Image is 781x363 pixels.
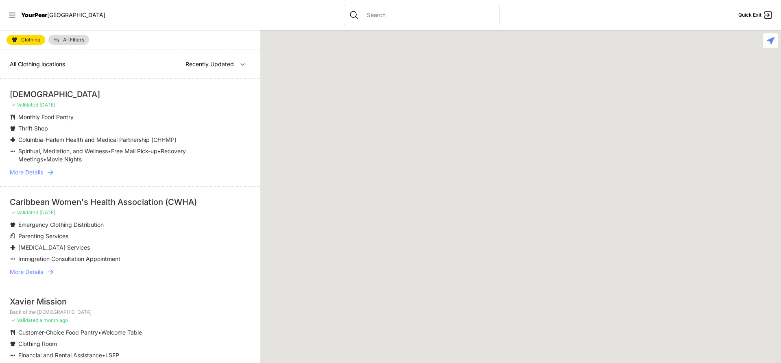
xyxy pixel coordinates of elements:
span: Financial and Rental Assistance [18,352,102,359]
span: • [157,148,161,154]
span: Clothing [21,37,40,42]
span: All Clothing locations [10,61,65,67]
span: Welcome Table [101,329,142,336]
span: All Filters [63,37,84,42]
span: Parenting Services [18,233,68,239]
div: [DEMOGRAPHIC_DATA] [10,89,251,100]
span: [DATE] [39,209,55,215]
span: More Details [10,168,43,176]
span: Thrift Shop [18,125,48,132]
span: • [102,352,105,359]
div: Caribbean Women's Health Association (CWHA) [10,196,251,208]
a: More Details [10,168,251,176]
span: Quick Exit [738,12,761,18]
span: • [43,156,46,163]
span: YourPeer [21,11,47,18]
span: More Details [10,268,43,276]
span: [DATE] [39,102,55,108]
span: Emergency Clothing Distribution [18,221,104,228]
span: Free Mail Pick-up [111,148,157,154]
span: ✓ Validated [11,317,38,323]
span: Spiritual, Mediation, and Wellness [18,148,108,154]
a: All Filters [48,35,89,45]
span: Customer-Choice Food Pantry [18,329,98,336]
span: Movie Nights [46,156,82,163]
p: Back of the [DEMOGRAPHIC_DATA] [10,309,251,315]
span: LSEP [105,352,119,359]
a: Clothing [7,35,45,45]
span: Monthly Food Pantry [18,113,74,120]
span: ✓ Validated [11,102,38,108]
a: More Details [10,268,251,276]
span: a month ago [39,317,68,323]
span: [MEDICAL_DATA] Services [18,244,90,251]
a: Quick Exit [738,10,773,20]
span: Clothing Room [18,340,57,347]
span: Columbia-Harlem Health and Medical Partnership (CHHMP) [18,136,177,143]
input: Search [362,11,495,19]
span: • [108,148,111,154]
span: [GEOGRAPHIC_DATA] [47,11,105,18]
a: YourPeer[GEOGRAPHIC_DATA] [21,13,105,17]
span: • [98,329,101,336]
div: Xavier Mission [10,296,251,307]
span: ✓ Validated [11,209,38,215]
span: Immigration Consultation Appointment [18,255,120,262]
